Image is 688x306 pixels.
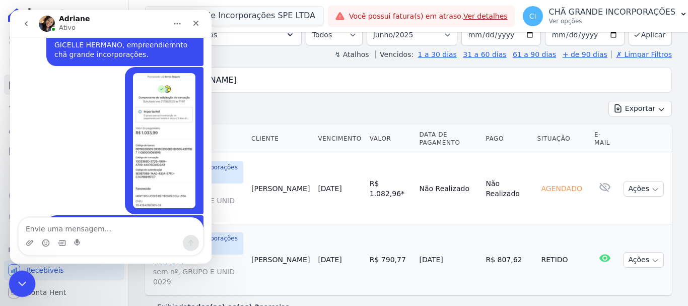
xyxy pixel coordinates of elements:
[366,224,416,295] td: R$ 790,77
[481,153,533,224] td: Não Realizado
[153,267,243,287] span: sem nº, GRUPO E UNID 0029
[334,50,369,58] label: ↯ Atalhos
[26,265,64,275] span: Recebíveis
[16,229,24,237] button: Upload do anexo
[537,181,586,196] div: Agendado
[9,271,36,297] iframe: Intercom live chat
[590,125,620,153] th: E-mail
[26,287,66,297] span: Conta Hent
[4,75,124,95] a: Parcelas
[481,125,533,153] th: Pago
[481,224,533,295] td: R$ 807,62
[415,153,481,224] td: Não Realizado
[44,30,185,50] div: GICELLE HERMANO, empreendiemnto chã grande incorporações.
[563,50,607,58] a: + de 90 dias
[611,50,672,58] a: ✗ Limpar Filtros
[247,125,314,153] th: Cliente
[537,253,572,267] div: Retido
[4,30,124,50] a: Visão Geral
[624,181,664,197] button: Ações
[529,13,536,20] span: CI
[4,119,124,139] a: Clientes
[8,57,193,205] div: CHÃ diz…
[36,205,193,247] div: e que mês seria, pois ela consta com 03 parcelas em [GEOGRAPHIC_DATA], JUNHO, AGOSTO E SETEMBRO.
[375,50,414,58] label: Vencidos:
[533,125,590,153] th: Situação
[4,186,124,206] a: Crédito
[549,7,676,17] p: CHÃ GRANDE INCORPORAÇÕES
[513,50,556,58] a: 61 a 90 dias
[366,125,416,153] th: Valor
[4,141,124,161] a: Minha Carteira
[10,10,212,264] iframe: Intercom live chat
[8,244,120,256] div: Plataformas
[49,13,65,23] p: Ativo
[4,208,124,228] a: Negativação
[247,153,314,224] td: [PERSON_NAME]
[624,252,664,268] button: Ações
[4,163,124,183] a: Transferências
[145,6,324,25] button: Chã Grande Incorporações SPE LTDA
[9,208,193,225] textarea: Envie uma mensagem...
[366,153,416,224] td: R$ 1.082,96
[164,70,667,90] input: Buscar por nome do lote ou do cliente
[48,229,56,237] button: Selecionador de GIF
[32,229,40,237] button: Selecionador de Emoji
[415,125,481,153] th: Data de Pagamento
[153,257,243,287] a: AVR7377sem nº, GRUPO E UNID 0029
[247,224,314,295] td: [PERSON_NAME]
[177,4,195,22] div: Fechar
[4,97,124,117] a: Lotes
[463,12,508,20] a: Ver detalhes
[629,24,672,45] button: Aplicar
[64,229,72,237] button: Start recording
[314,125,365,153] th: Vencimento
[4,282,124,302] a: Conta Hent
[415,224,481,295] td: [DATE]
[418,50,457,58] a: 1 a 30 dias
[189,24,302,45] button: Todos
[318,185,341,193] a: [DATE]
[463,50,506,58] a: 31 a 60 dias
[158,4,177,23] button: Início
[173,225,189,241] button: Enviar uma mensagem
[349,11,508,22] span: Você possui fatura(s) em atraso.
[4,52,124,73] a: Contratos
[608,101,672,116] button: Exportar
[549,17,676,25] p: Ver opções
[318,256,341,264] a: [DATE]
[4,260,124,280] a: Recebíveis
[8,205,193,255] div: CHÃ diz…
